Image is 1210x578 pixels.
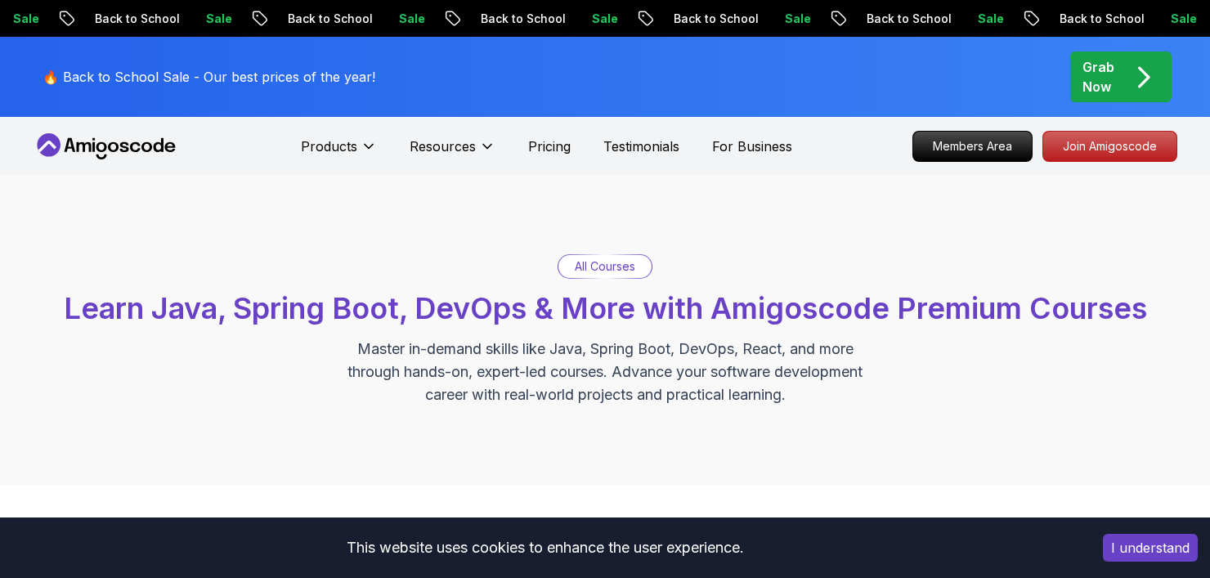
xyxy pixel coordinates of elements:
[603,137,679,156] a: Testimonials
[953,11,1006,27] p: Sale
[456,11,567,27] p: Back to School
[374,11,427,27] p: Sale
[912,131,1033,162] a: Members Area
[760,11,813,27] p: Sale
[263,11,374,27] p: Back to School
[649,11,760,27] p: Back to School
[842,11,953,27] p: Back to School
[1042,131,1177,162] a: Join Amigoscode
[64,290,1147,326] span: Learn Java, Spring Boot, DevOps & More with Amigoscode Premium Courses
[330,338,880,406] p: Master in-demand skills like Java, Spring Boot, DevOps, React, and more through hands-on, expert-...
[410,137,476,156] p: Resources
[712,137,792,156] a: For Business
[1043,132,1176,161] p: Join Amigoscode
[1103,534,1198,562] button: Accept cookies
[1035,11,1146,27] p: Back to School
[43,67,375,87] p: 🔥 Back to School Sale - Our best prices of the year!
[301,137,357,156] p: Products
[913,132,1032,161] p: Members Area
[575,258,635,275] p: All Courses
[12,530,1078,566] div: This website uses cookies to enhance the user experience.
[181,11,234,27] p: Sale
[410,137,495,169] button: Resources
[301,137,377,169] button: Products
[567,11,620,27] p: Sale
[1082,57,1114,96] p: Grab Now
[70,11,181,27] p: Back to School
[528,137,571,156] a: Pricing
[1146,11,1199,27] p: Sale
